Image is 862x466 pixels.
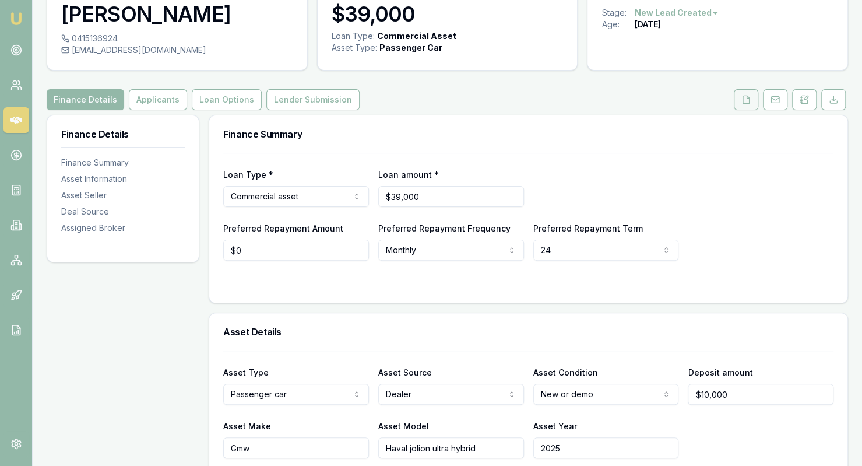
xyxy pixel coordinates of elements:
[378,223,511,233] label: Preferred Repayment Frequency
[129,89,187,110] button: Applicants
[223,129,833,139] h3: Finance Summary
[378,170,439,180] label: Loan amount *
[47,89,126,110] a: Finance Details
[223,421,271,431] label: Asset Make
[61,222,185,234] div: Assigned Broker
[378,421,429,431] label: Asset Model
[223,170,273,180] label: Loan Type *
[601,7,634,19] div: Stage:
[61,190,185,201] div: Asset Seller
[61,157,185,169] div: Finance Summary
[47,89,124,110] button: Finance Details
[61,44,293,56] div: [EMAIL_ADDRESS][DOMAIN_NAME]
[601,19,634,30] div: Age:
[192,89,262,110] button: Loan Options
[533,421,577,431] label: Asset Year
[61,33,293,44] div: 0415136924
[378,367,432,377] label: Asset Source
[61,2,293,26] h3: [PERSON_NAME]
[533,223,643,233] label: Preferred Repayment Term
[377,30,456,42] div: Commercial Asset
[223,223,343,233] label: Preferred Repayment Amount
[634,19,660,30] div: [DATE]
[332,2,564,26] h3: $39,000
[379,42,442,54] div: Passenger Car
[61,173,185,185] div: Asset Information
[189,89,264,110] a: Loan Options
[61,206,185,218] div: Deal Source
[688,367,752,377] label: Deposit amount
[533,367,598,377] label: Asset Condition
[264,89,362,110] a: Lender Submission
[332,42,377,54] div: Asset Type :
[126,89,189,110] a: Applicants
[223,240,369,261] input: $
[378,186,524,207] input: $
[9,12,23,26] img: emu-icon-u.png
[688,384,833,405] input: $
[332,30,375,42] div: Loan Type:
[223,367,269,377] label: Asset Type
[634,7,719,19] button: New Lead Created
[266,89,360,110] button: Lender Submission
[61,129,185,139] h3: Finance Details
[223,327,833,337] h3: Asset Details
